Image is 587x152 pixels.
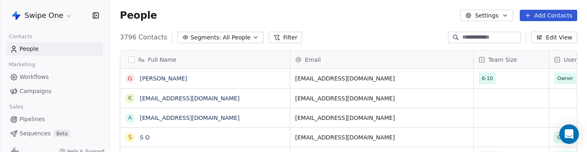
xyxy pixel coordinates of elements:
[190,33,221,42] span: Segments:
[140,95,240,102] a: [EMAIL_ADDRESS][DOMAIN_NAME]
[223,33,250,42] span: All People
[128,74,132,83] div: G
[140,75,187,82] a: [PERSON_NAME]
[295,94,468,102] span: [EMAIL_ADDRESS][DOMAIN_NAME]
[54,130,70,138] span: Beta
[488,56,517,64] span: Team Size
[531,32,577,43] button: Edit View
[460,10,513,21] button: Settings
[7,70,103,84] a: Workflows
[11,11,21,20] img: Swipe%20One%20Logo%201-1.svg
[6,101,27,113] span: Sales
[120,51,290,68] div: Full Name
[5,30,36,43] span: Contacts
[295,74,468,83] span: [EMAIL_ADDRESS][DOMAIN_NAME]
[20,73,49,81] span: Workflows
[295,114,468,122] span: [EMAIL_ADDRESS][DOMAIN_NAME]
[7,42,103,56] a: People
[128,133,132,141] div: S
[305,56,321,64] span: Email
[20,45,39,53] span: People
[7,85,103,98] a: Campaigns
[128,94,132,102] div: k
[290,51,473,68] div: Email
[140,115,240,121] a: [EMAIL_ADDRESS][DOMAIN_NAME]
[520,10,577,21] button: Add Contacts
[474,51,549,68] div: Team Size
[5,59,39,71] span: Marketing
[24,10,64,21] span: Swipe One
[482,74,493,83] span: 6-10
[140,134,150,141] a: S O
[120,33,167,42] span: 3796 Contacts
[269,32,302,43] button: Filter
[20,129,51,138] span: Sequences
[120,9,157,22] span: People
[557,74,573,83] span: Owner
[557,133,573,141] span: Owner
[20,87,51,96] span: Campaigns
[20,115,45,124] span: Pipelines
[559,124,579,144] div: Open Intercom Messenger
[148,56,177,64] span: Full Name
[7,113,103,126] a: Pipelines
[128,113,132,122] div: a
[10,9,74,22] button: Swipe One
[7,127,103,140] a: SequencesBeta
[295,133,468,141] span: [EMAIL_ADDRESS][DOMAIN_NAME]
